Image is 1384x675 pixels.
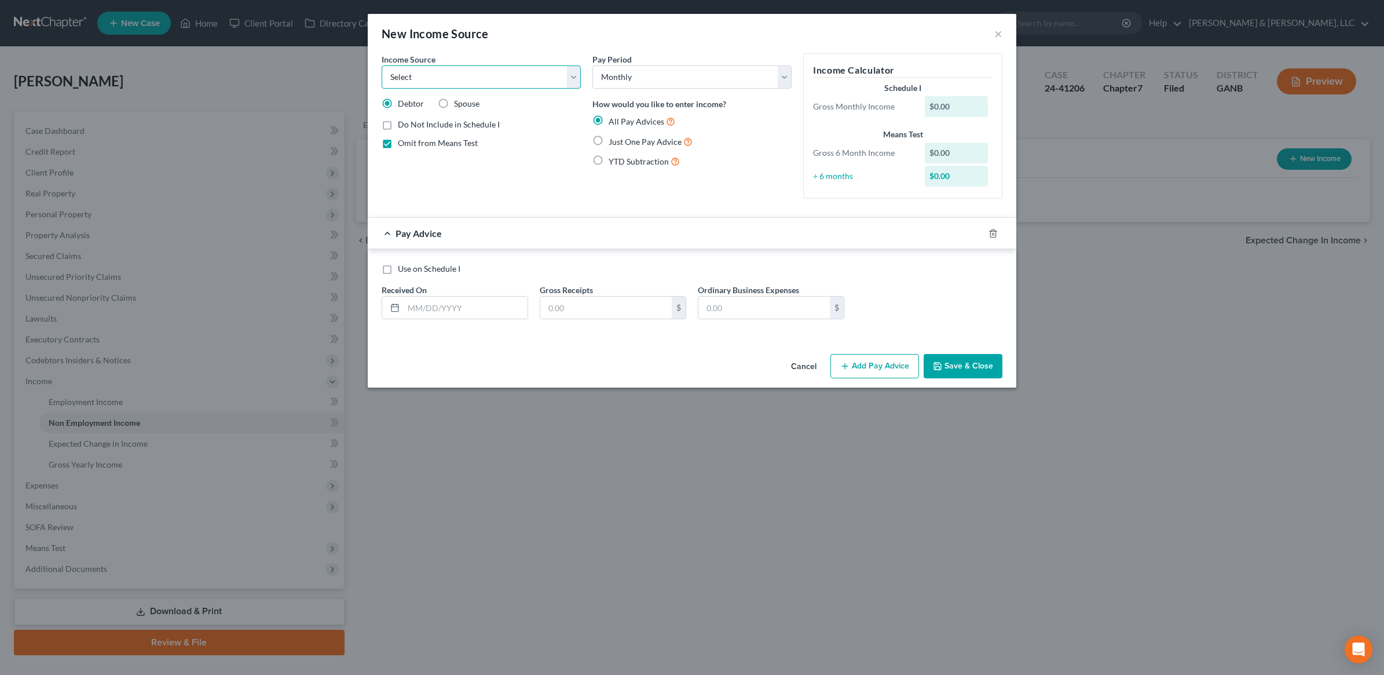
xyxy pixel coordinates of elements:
[382,285,427,295] span: Received On
[398,98,424,108] span: Debtor
[592,53,632,65] label: Pay Period
[672,297,686,319] div: $
[925,96,988,117] div: $0.00
[698,297,830,319] input: 0.00
[609,116,664,126] span: All Pay Advices
[807,101,919,112] div: Gross Monthly Income
[382,54,435,64] span: Income Source
[540,284,593,296] label: Gross Receipts
[924,354,1002,378] button: Save & Close
[609,137,682,147] span: Just One Pay Advice
[830,354,919,378] button: Add Pay Advice
[609,156,669,166] span: YTD Subtraction
[396,228,442,239] span: Pay Advice
[698,284,799,296] label: Ordinary Business Expenses
[925,166,988,187] div: $0.00
[830,297,844,319] div: $
[1345,636,1372,663] div: Open Intercom Messenger
[398,119,500,129] span: Do Not Include in Schedule I
[592,98,726,110] label: How would you like to enter income?
[454,98,479,108] span: Spouse
[925,143,988,163] div: $0.00
[404,297,528,319] input: MM/DD/YYYY
[813,129,993,140] div: Means Test
[782,355,826,378] button: Cancel
[813,63,993,78] h5: Income Calculator
[994,27,1002,41] button: ×
[398,138,478,148] span: Omit from Means Test
[398,264,460,273] span: Use on Schedule I
[540,297,672,319] input: 0.00
[807,170,919,182] div: ÷ 6 months
[382,25,489,42] div: New Income Source
[813,82,993,94] div: Schedule I
[807,147,919,159] div: Gross 6 Month Income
